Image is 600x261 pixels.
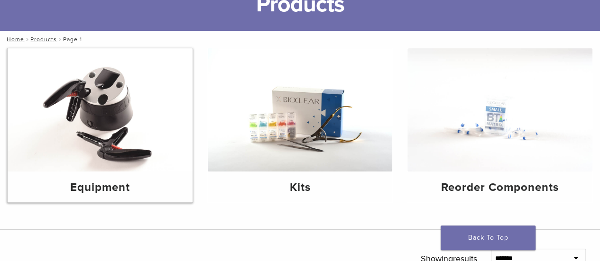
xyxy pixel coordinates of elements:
img: Reorder Components [407,48,592,171]
span: / [24,37,30,42]
h4: Equipment [15,179,185,196]
a: Equipment [8,48,193,202]
a: Back To Top [441,225,535,250]
h4: Kits [215,179,385,196]
span: / [57,37,63,42]
a: Kits [208,48,393,202]
a: Products [30,36,57,43]
a: Reorder Components [407,48,592,202]
img: Equipment [8,48,193,171]
a: Home [4,36,24,43]
img: Kits [208,48,393,171]
h4: Reorder Components [415,179,585,196]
